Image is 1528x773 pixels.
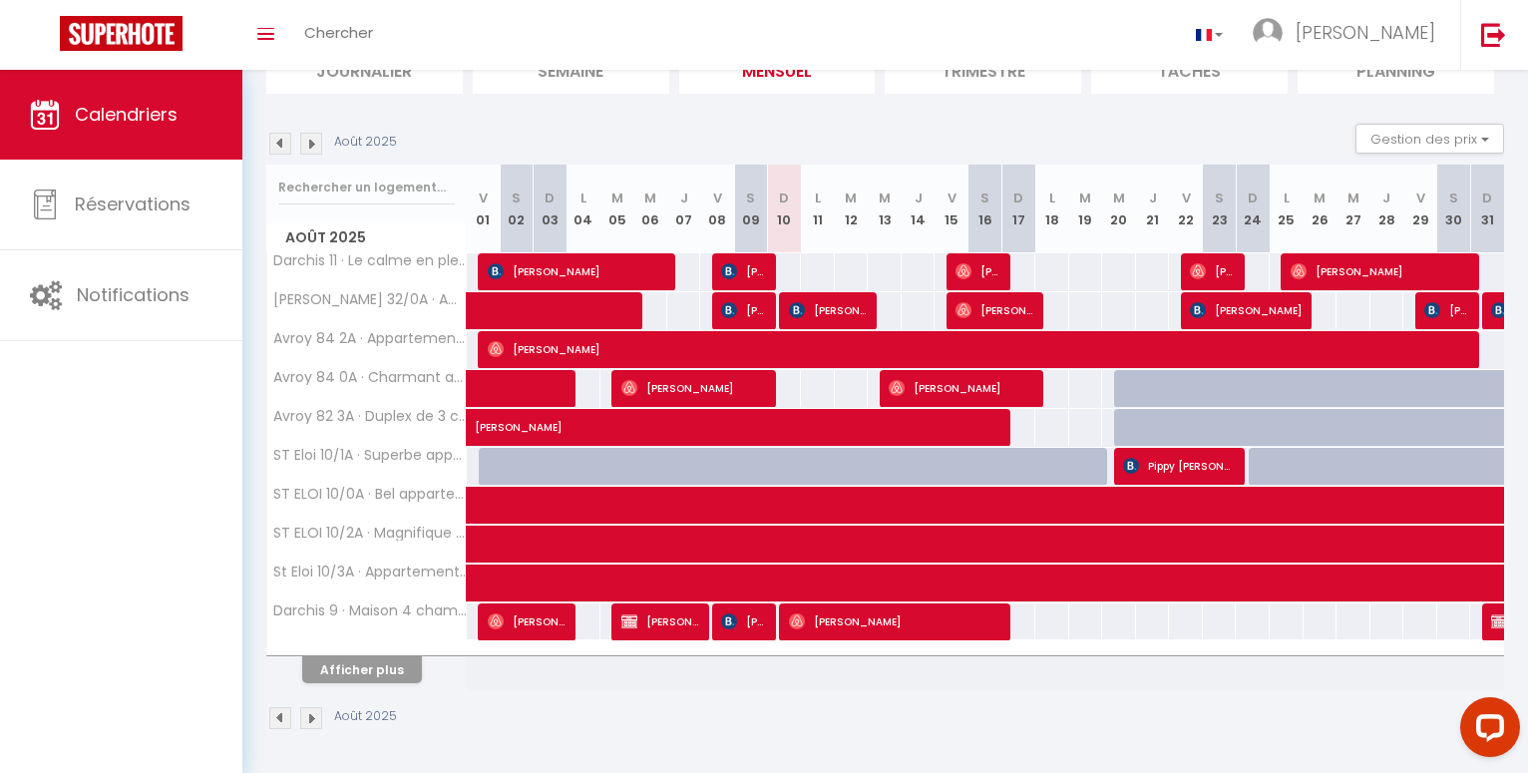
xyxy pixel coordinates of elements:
span: [PERSON_NAME] [621,369,768,407]
p: Août 2025 [334,133,397,152]
th: 29 [1403,165,1437,253]
th: 13 [868,165,902,253]
abbr: S [1449,189,1458,207]
th: 06 [633,165,667,253]
th: 18 [1035,165,1069,253]
th: 07 [667,165,701,253]
span: Août 2025 [267,223,466,252]
abbr: M [1079,189,1091,207]
abbr: J [1149,189,1157,207]
span: [PERSON_NAME] [1291,252,1471,290]
th: 10 [768,165,802,253]
th: 26 [1304,165,1337,253]
th: 15 [935,165,968,253]
span: [PERSON_NAME] [1190,291,1303,329]
abbr: M [644,189,656,207]
span: Chercher [304,22,373,43]
span: [PERSON_NAME] [621,602,700,640]
input: Rechercher un logement... [278,170,455,205]
th: 01 [467,165,501,253]
th: 23 [1203,165,1237,253]
button: Gestion des prix [1355,124,1504,154]
img: ... [1253,18,1283,48]
span: Avroy 82 3A · Duplex de 3 chambres en plein centre ville - 82/3A [270,409,470,424]
abbr: S [746,189,755,207]
abbr: V [713,189,722,207]
button: Afficher plus [302,656,422,683]
th: 20 [1102,165,1136,253]
th: 21 [1136,165,1170,253]
span: Calendriers [75,102,178,127]
th: 19 [1069,165,1103,253]
th: 24 [1236,165,1270,253]
abbr: V [1416,189,1425,207]
span: [PERSON_NAME] [721,602,766,640]
span: [PERSON_NAME] [721,252,766,290]
span: ST ELOI 10/2A · Magnifique appartement 1ch en Outremeuse [270,526,470,541]
span: [PERSON_NAME] [1296,20,1435,45]
th: 08 [700,165,734,253]
span: [PERSON_NAME] [955,291,1034,329]
abbr: J [915,189,923,207]
th: 17 [1002,165,1036,253]
span: ST ELOI 10/0A · Bel appartement 2 chambres avec terrasse [270,487,470,502]
abbr: L [815,189,821,207]
abbr: D [1482,189,1492,207]
th: 05 [600,165,634,253]
abbr: V [479,189,488,207]
abbr: S [512,189,521,207]
span: [PERSON_NAME] [955,252,1000,290]
abbr: J [680,189,688,207]
img: logout [1481,22,1506,47]
span: Darchis 11 · Le calme en plein centre ville: Maison 4ch 4sdb [270,253,470,268]
span: Réservations [75,192,191,216]
th: 11 [801,165,835,253]
abbr: D [779,189,789,207]
abbr: V [948,189,956,207]
th: 25 [1270,165,1304,253]
span: [PERSON_NAME] [488,602,567,640]
th: 16 [968,165,1002,253]
span: [PERSON_NAME] [721,291,766,329]
span: Avroy 84 2A · Appartement 3 chambres en plein centre ville [270,331,470,346]
abbr: V [1182,189,1191,207]
abbr: D [1248,189,1258,207]
span: Avroy 84 0A · Charmant appart 2 ch avec terrasse en centre ville [270,370,470,385]
span: Notifications [77,282,190,307]
abbr: L [1284,189,1290,207]
span: Pippy [PERSON_NAME] [1123,447,1236,485]
th: 22 [1169,165,1203,253]
span: [PERSON_NAME] [789,602,1003,640]
th: 04 [567,165,600,253]
span: [PERSON_NAME] [789,291,868,329]
span: [PERSON_NAME] [889,369,1035,407]
abbr: M [1314,189,1326,207]
th: 12 [835,165,869,253]
span: Darchis 9 · Maison 4 chambres avec jardin [270,603,470,618]
abbr: M [611,189,623,207]
span: [PERSON_NAME] 32/0A · Amazing appartement à [GEOGRAPHIC_DATA] avec jardin [270,292,470,307]
span: [PERSON_NAME] [488,252,668,290]
span: [PERSON_NAME] [475,398,1209,436]
th: 02 [500,165,534,253]
abbr: D [545,189,555,207]
span: [PERSON_NAME] [488,330,1482,368]
abbr: M [845,189,857,207]
span: St Eloi 10/3A · Appartement 4 chambres à [GEOGRAPHIC_DATA] [270,565,470,580]
th: 14 [902,165,936,253]
span: ST Eloi 10/1A · Superbe appartement 2ch situé en [GEOGRAPHIC_DATA] [270,448,470,463]
th: 28 [1370,165,1404,253]
th: 31 [1470,165,1504,253]
span: [PERSON_NAME] [1190,252,1235,290]
abbr: L [1049,189,1055,207]
abbr: D [1013,189,1023,207]
abbr: M [1347,189,1359,207]
a: [PERSON_NAME] [467,409,501,447]
img: Super Booking [60,16,183,51]
abbr: J [1382,189,1390,207]
th: 03 [534,165,568,253]
abbr: L [580,189,586,207]
abbr: S [1215,189,1224,207]
abbr: M [879,189,891,207]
